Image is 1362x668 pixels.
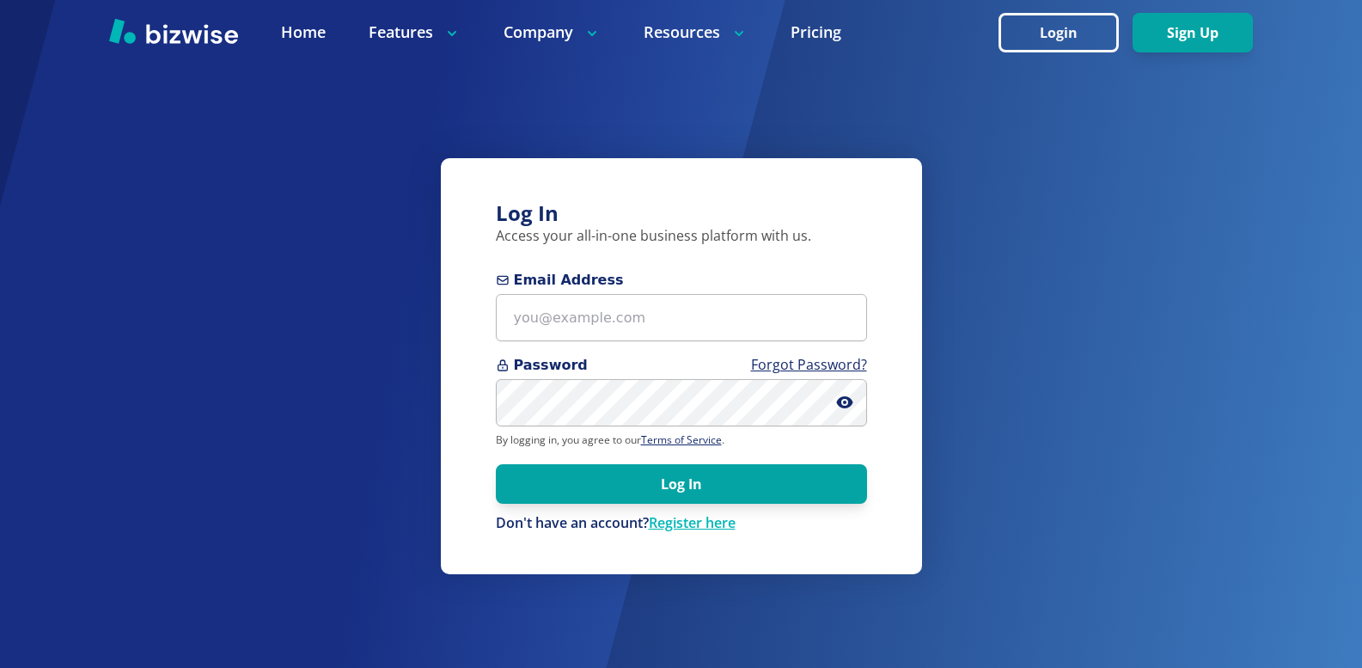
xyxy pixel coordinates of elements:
[649,513,736,532] a: Register here
[496,294,867,341] input: you@example.com
[791,21,841,43] a: Pricing
[496,464,867,504] button: Log In
[999,25,1133,41] a: Login
[644,21,748,43] p: Resources
[999,13,1119,52] button: Login
[641,432,722,447] a: Terms of Service
[496,199,867,228] h3: Log In
[369,21,461,43] p: Features
[1133,25,1253,41] a: Sign Up
[496,514,867,533] div: Don't have an account?Register here
[1133,13,1253,52] button: Sign Up
[496,355,867,376] span: Password
[496,433,867,447] p: By logging in, you agree to our .
[496,514,867,533] p: Don't have an account?
[109,18,238,44] img: Bizwise Logo
[496,227,867,246] p: Access your all-in-one business platform with us.
[496,270,867,291] span: Email Address
[751,355,867,374] a: Forgot Password?
[504,21,601,43] p: Company
[281,21,326,43] a: Home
